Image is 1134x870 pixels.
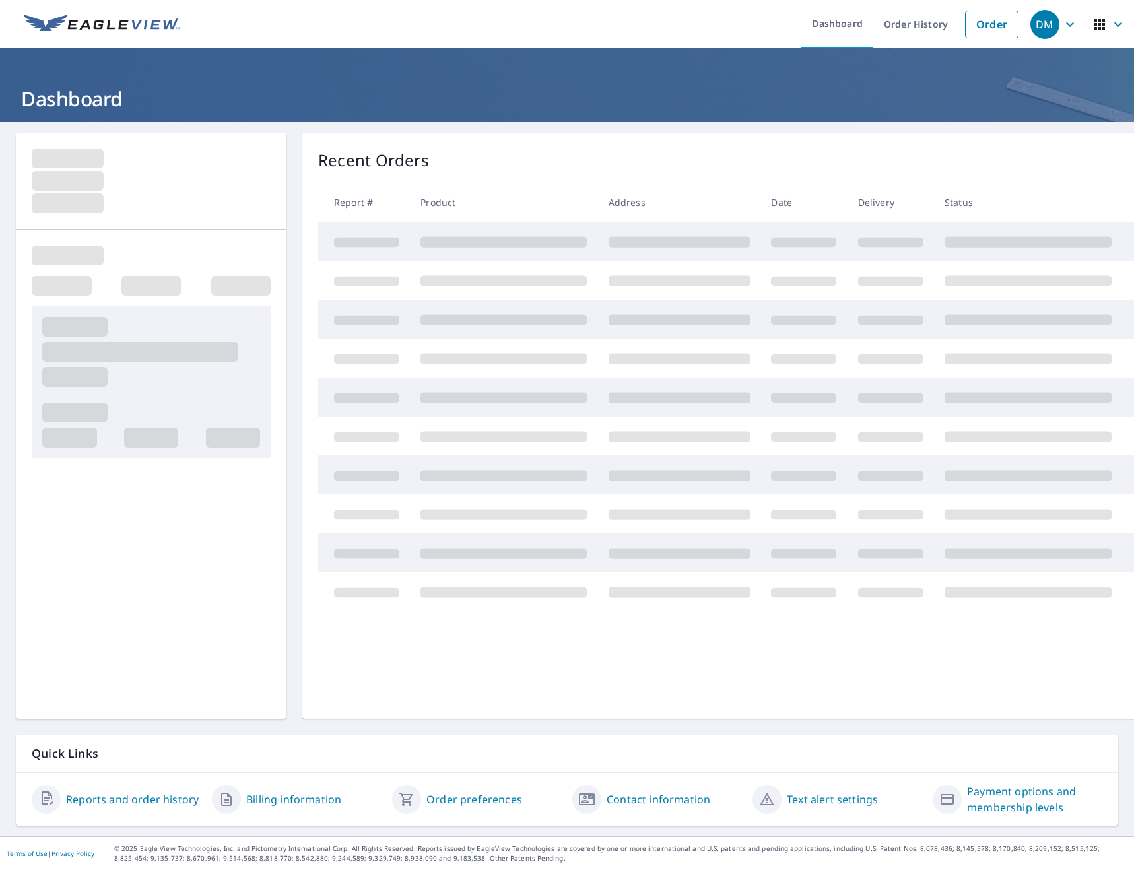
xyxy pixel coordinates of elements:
[7,849,48,858] a: Terms of Use
[32,745,1102,762] p: Quick Links
[24,15,180,34] img: EV Logo
[607,791,710,807] a: Contact information
[318,149,429,172] p: Recent Orders
[426,791,522,807] a: Order preferences
[787,791,878,807] a: Text alert settings
[965,11,1018,38] a: Order
[16,85,1118,112] h1: Dashboard
[967,784,1102,815] a: Payment options and membership levels
[760,183,847,222] th: Date
[848,183,934,222] th: Delivery
[318,183,410,222] th: Report #
[114,844,1127,863] p: © 2025 Eagle View Technologies, Inc. and Pictometry International Corp. All Rights Reserved. Repo...
[7,850,94,857] p: |
[1030,10,1059,39] div: DM
[51,849,94,858] a: Privacy Policy
[934,183,1122,222] th: Status
[246,791,341,807] a: Billing information
[598,183,761,222] th: Address
[410,183,597,222] th: Product
[66,791,199,807] a: Reports and order history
